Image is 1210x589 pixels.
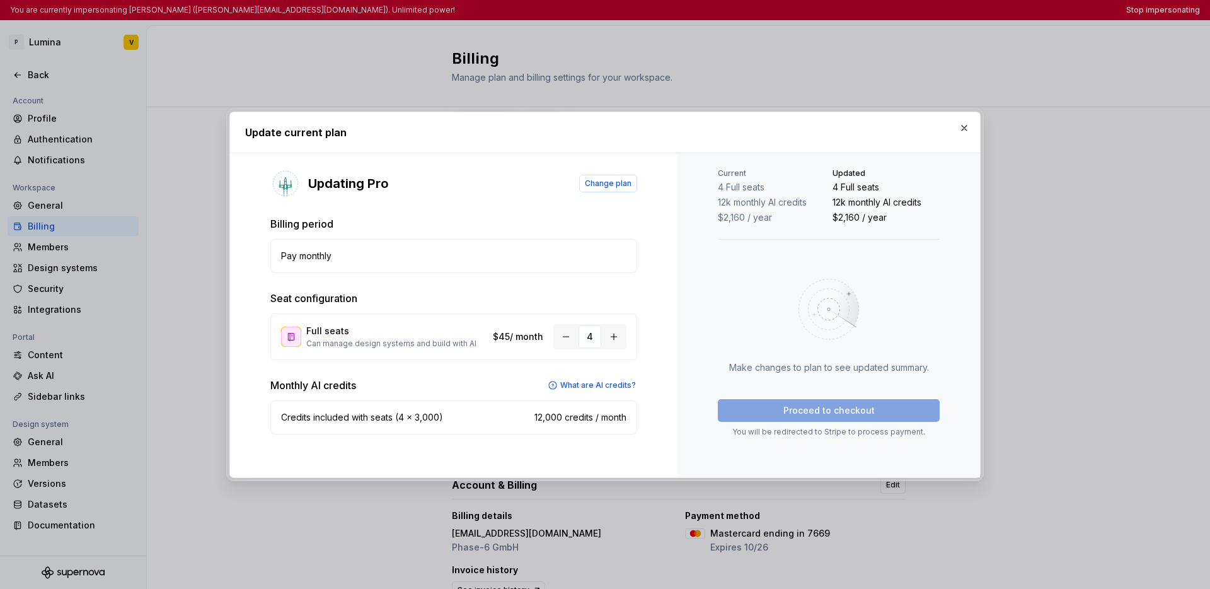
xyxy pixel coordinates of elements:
button: Pay monthly [270,239,637,273]
p: Updating Pro [308,175,389,192]
p: Full seats [306,325,488,337]
p: 12k monthly AI credits [833,196,940,209]
p: 12,000 credits / month [534,411,626,424]
p: $45 / month [493,330,543,343]
p: Make changes to plan to see updated summary. [729,361,929,374]
p: You will be redirected to Stripe to process payment. [718,427,940,437]
p: Seat configuration [270,291,637,306]
p: 12k monthly AI credits [718,196,825,209]
p: 4 Full seats [833,181,940,194]
p: $2,160 / year [833,211,940,224]
h2: Update current plan [245,125,965,140]
p: What are AI credits? [560,380,636,390]
button: Change plan [579,175,637,192]
p: Billing period [270,216,637,231]
p: $2,160 / year [718,211,825,224]
p: 4 Full seats [718,181,825,194]
span: Change plan [585,178,631,189]
p: Credits included with seats (4 x 3,000) [281,411,443,424]
p: Current [718,168,825,178]
p: Updated [833,168,940,178]
p: Pay monthly [281,250,331,262]
div: 4 [579,325,601,348]
p: Can manage design systems and build with AI [306,339,488,349]
p: Monthly AI credits [270,378,356,393]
